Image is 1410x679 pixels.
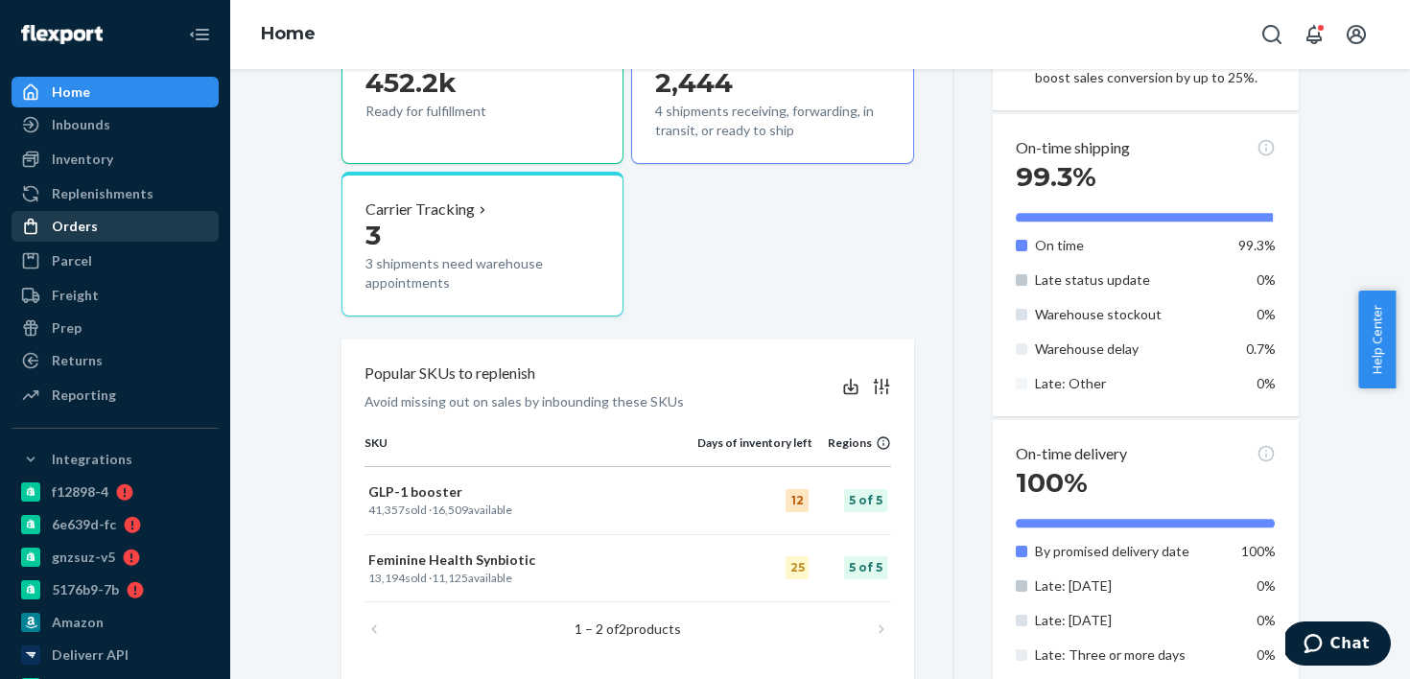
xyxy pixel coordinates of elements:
iframe: Opens a widget where you can chat to one of our agents [1285,621,1391,669]
p: 4 shipments receiving, forwarding, in transit, or ready to ship [655,102,889,140]
p: 1 – 2 of products [575,620,681,639]
p: GLP-1 booster [368,482,693,502]
div: Orders [52,217,98,236]
button: Open account menu [1337,15,1375,54]
div: Regions [812,434,891,451]
a: gnzsuz-v5 [12,542,219,573]
p: Feminine Health Synbiotic [368,550,693,570]
span: 99.3% [1016,160,1096,193]
p: On time [1035,236,1224,255]
span: 2 [619,620,626,637]
p: Late: [DATE] [1035,611,1224,630]
span: 13,194 [368,571,405,585]
span: 0% [1257,646,1276,663]
div: 5176b9-7b [52,580,119,599]
a: Deliverr API [12,640,219,670]
a: Home [261,23,316,44]
div: Inventory [52,150,113,169]
p: Ready for fulfillment [365,102,543,121]
div: Freight [52,286,99,305]
span: 41,357 [368,503,405,517]
img: Flexport logo [21,25,103,44]
a: Home [12,77,219,107]
button: Close Navigation [180,15,219,54]
button: Integrations [12,444,219,475]
span: 0% [1257,577,1276,594]
p: By promised delivery date [1035,542,1224,561]
div: Replenishments [52,184,153,203]
p: sold · available [368,570,693,586]
div: 5 of 5 [844,556,887,579]
p: On-time shipping [1016,137,1130,159]
span: 11,125 [432,571,468,585]
button: Available units452.2kReady for fulfillment [341,18,623,164]
div: 12 [786,489,809,512]
div: Returns [52,351,103,370]
p: Carrier Tracking [365,199,475,221]
span: 452.2k [365,66,457,99]
div: Inbounds [52,115,110,134]
div: 5 of 5 [844,489,887,512]
div: Parcel [52,251,92,270]
span: 100% [1016,466,1088,499]
div: Prep [52,318,82,338]
th: SKU [364,434,697,467]
p: Warehouse stockout [1035,305,1224,324]
a: Replenishments [12,178,219,209]
p: Late: [DATE] [1035,576,1224,596]
span: 0% [1257,306,1276,322]
span: 0.7% [1246,340,1276,357]
div: gnzsuz-v5 [52,548,115,567]
span: 3 [365,219,381,251]
div: Deliverr API [52,645,129,665]
a: 6e639d-fc [12,509,219,540]
div: Home [52,82,90,102]
a: f12898-4 [12,477,219,507]
span: 100% [1241,543,1276,559]
div: f12898-4 [52,482,108,502]
span: 0% [1257,271,1276,288]
button: Carrier Tracking33 shipments need warehouse appointments [341,172,623,317]
a: Parcel [12,246,219,276]
p: Warehouse delay [1035,339,1224,359]
p: Late: Three or more days [1035,645,1224,665]
a: Reporting [12,380,219,410]
a: Inventory [12,144,219,175]
div: Integrations [52,450,132,469]
p: Popular SKUs to replenish [364,363,535,385]
div: Amazon [52,613,104,632]
a: Orders [12,211,219,242]
p: 3 shipments need warehouse appointments [365,254,599,293]
a: Amazon [12,607,219,638]
span: 16,509 [432,503,468,517]
ol: breadcrumbs [246,7,331,62]
button: Help Center [1358,291,1396,388]
div: Reporting [52,386,116,405]
button: Inbounding units2,4444 shipments receiving, forwarding, in transit, or ready to ship [631,18,913,164]
a: Inbounds [12,109,219,140]
p: Late status update [1035,270,1224,290]
span: 0% [1257,375,1276,391]
p: Avoid missing out on sales by inbounding these SKUs [364,392,684,411]
a: Prep [12,313,219,343]
button: Open Search Box [1253,15,1291,54]
div: 6e639d-fc [52,515,116,534]
a: Returns [12,345,219,376]
th: Days of inventory left [697,434,812,467]
span: 0% [1257,612,1276,628]
div: 25 [786,556,809,579]
p: sold · available [368,502,693,518]
span: 2,444 [655,66,733,99]
button: Open notifications [1295,15,1333,54]
span: 99.3% [1238,237,1276,253]
a: Freight [12,280,219,311]
p: On-time delivery [1016,443,1127,465]
a: 5176b9-7b [12,574,219,605]
p: Late: Other [1035,374,1224,393]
